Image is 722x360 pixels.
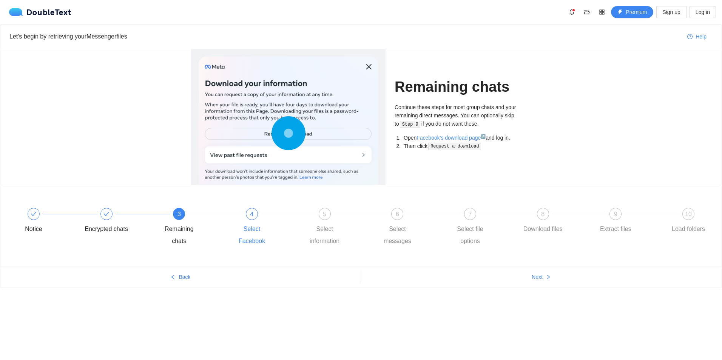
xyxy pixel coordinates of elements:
h1: Remaining chats [395,78,531,96]
li: Then click [402,142,531,151]
p: Continue these steps for most group chats and your remaining direct messages. You can optionally ... [395,103,531,128]
span: Next [532,273,543,281]
span: bell [566,9,577,15]
img: logo [9,8,26,16]
span: 9 [614,211,617,217]
span: 8 [541,211,545,217]
span: Sign up [662,8,680,16]
div: Encrypted chats [85,208,157,235]
div: DoubleText [9,8,71,16]
div: Let's begin by retrieving your Messenger files [9,32,681,41]
div: 4Select Facebook [230,208,303,247]
span: 7 [469,211,472,217]
div: Remaining chats [157,223,201,247]
div: Notice [25,223,42,235]
div: Load folders [672,223,705,235]
button: Nextright [361,271,722,283]
a: logoDoubleText [9,8,71,16]
button: Sign up [656,6,686,18]
button: thunderboltPremium [611,6,653,18]
code: Request a download [428,143,481,150]
button: folder-open [581,6,593,18]
div: 5Select information [303,208,376,247]
span: check [31,211,37,217]
span: appstore [596,9,608,15]
div: Select messages [375,223,419,247]
div: 6Select messages [375,208,448,247]
div: Encrypted chats [85,223,128,235]
span: Log in [696,8,710,16]
button: Log in [690,6,716,18]
span: 5 [323,211,326,217]
span: thunderbolt [617,9,623,15]
span: 3 [177,211,181,217]
div: Extract files [600,223,631,235]
span: Premium [626,8,647,16]
li: Open and log in. [402,134,531,142]
code: Step 9 [400,121,420,128]
button: question-circleHelp [681,31,713,43]
span: Help [696,32,707,41]
div: Select information [303,223,347,247]
span: question-circle [687,34,693,40]
span: check [103,211,110,217]
sup: ↗ [481,134,486,138]
span: right [546,274,551,280]
div: 8Download files [521,208,594,235]
div: Select Facebook [230,223,274,247]
span: folder-open [581,9,592,15]
button: appstore [596,6,608,18]
a: Facebook's download page↗ [417,135,486,141]
div: Notice [12,208,85,235]
span: Back [179,273,190,281]
span: 6 [396,211,399,217]
div: Select file options [448,223,492,247]
span: 4 [250,211,254,217]
div: 9Extract files [594,208,666,235]
div: 7Select file options [448,208,521,247]
div: 10Load folders [666,208,710,235]
div: Download files [523,223,563,235]
button: bell [566,6,578,18]
span: 10 [685,211,692,217]
button: leftBack [0,271,361,283]
div: 3Remaining chats [157,208,230,247]
span: left [170,274,176,280]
